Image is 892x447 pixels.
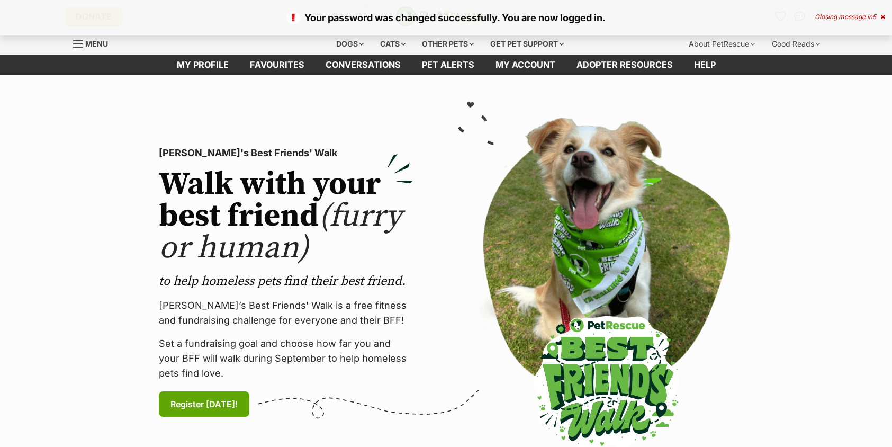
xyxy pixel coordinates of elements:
[329,33,371,55] div: Dogs
[159,196,402,268] span: (furry or human)
[159,273,413,290] p: to help homeless pets find their best friend.
[315,55,411,75] a: conversations
[683,55,726,75] a: Help
[373,33,413,55] div: Cats
[159,391,249,417] a: Register [DATE]!
[159,336,413,381] p: Set a fundraising goal and choose how far you and your BFF will walk during September to help hom...
[415,33,481,55] div: Other pets
[239,55,315,75] a: Favourites
[485,55,566,75] a: My account
[566,55,683,75] a: Adopter resources
[764,33,827,55] div: Good Reads
[411,55,485,75] a: Pet alerts
[166,55,239,75] a: My profile
[73,33,115,52] a: Menu
[85,39,108,48] span: Menu
[483,33,571,55] div: Get pet support
[170,398,238,410] span: Register [DATE]!
[159,169,413,264] h2: Walk with your best friend
[159,298,413,328] p: [PERSON_NAME]’s Best Friends' Walk is a free fitness and fundraising challenge for everyone and t...
[681,33,762,55] div: About PetRescue
[159,146,413,160] p: [PERSON_NAME]'s Best Friends' Walk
